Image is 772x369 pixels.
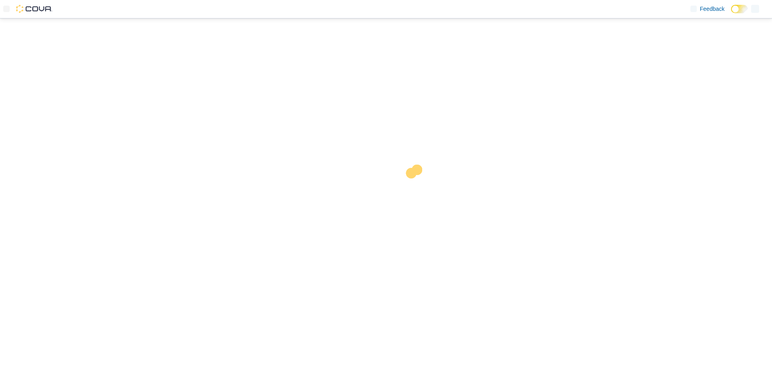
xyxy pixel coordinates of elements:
img: cova-loader [386,159,446,219]
span: Feedback [700,5,725,13]
a: Feedback [687,1,728,17]
img: Cova [16,5,52,13]
input: Dark Mode [731,5,748,13]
